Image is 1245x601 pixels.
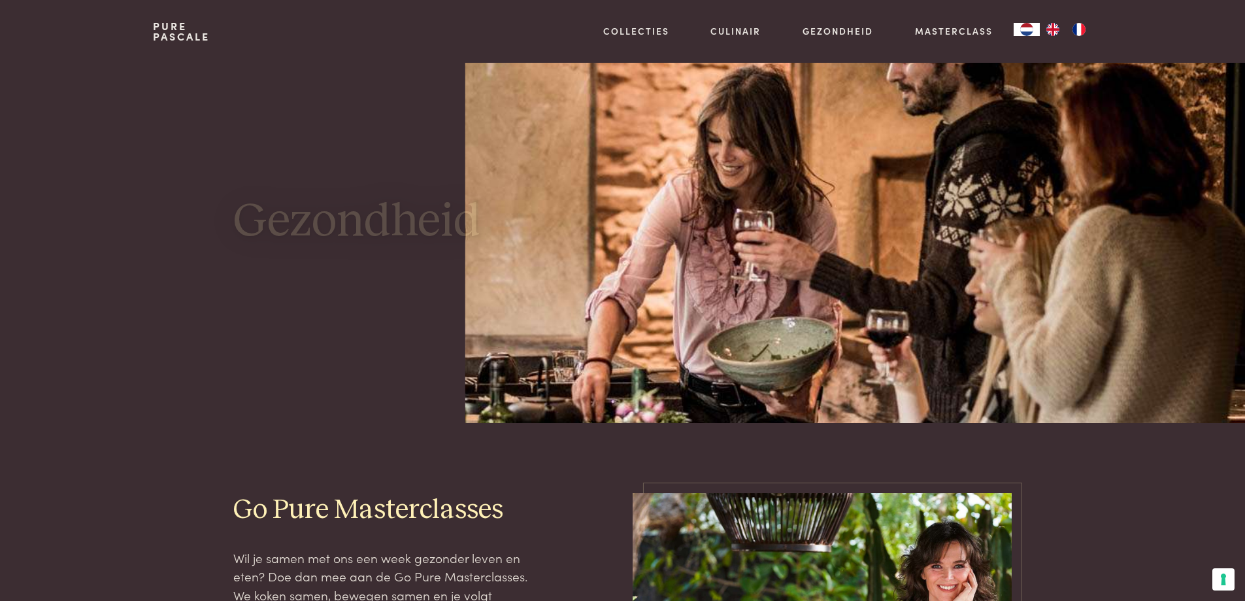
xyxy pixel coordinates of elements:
[803,24,873,38] a: Gezondheid
[1014,23,1040,36] a: NL
[1014,23,1040,36] div: Language
[1040,23,1066,36] a: EN
[1040,23,1092,36] ul: Language list
[710,24,761,38] a: Culinair
[1212,568,1235,591] button: Uw voorkeuren voor toestemming voor trackingtechnologieën
[1014,23,1092,36] aside: Language selected: Nederlands
[915,24,993,38] a: Masterclass
[233,493,533,528] h2: Go Pure Masterclasses
[1066,23,1092,36] a: FR
[153,21,210,42] a: PurePascale
[233,193,612,252] h1: Gezondheid
[603,24,669,38] a: Collecties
